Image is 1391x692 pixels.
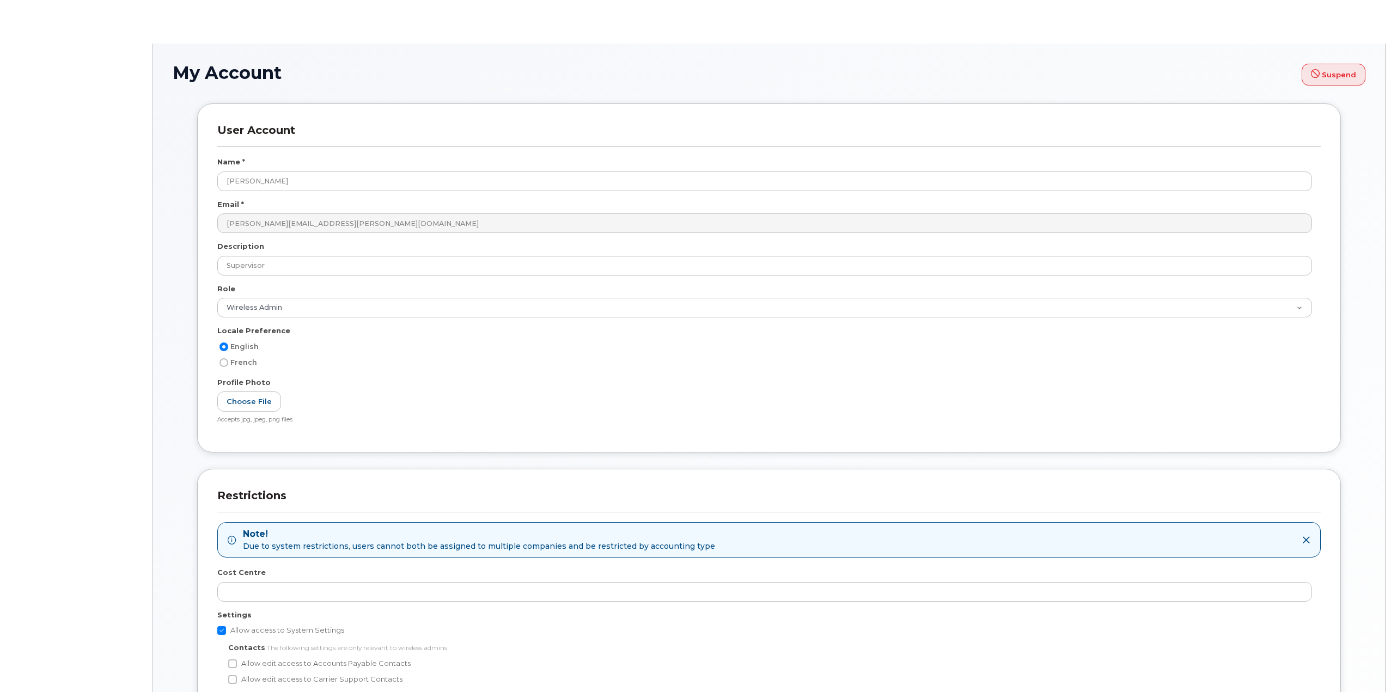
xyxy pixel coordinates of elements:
input: French [219,358,228,367]
input: Allow access to System Settings [217,626,226,635]
h3: User Account [217,124,1321,147]
label: Email * [217,199,244,210]
label: Settings [217,610,252,620]
span: Due to system restrictions, users cannot both be assigned to multiple companies and be restricted... [243,541,715,552]
div: Accepts jpg, jpeg, png files [217,416,1312,424]
h1: My Account [173,63,1365,85]
input: Allow edit access to Carrier Support Contacts [228,675,237,684]
label: Name * [217,157,245,167]
input: Allow edit access to Accounts Payable Contacts [228,659,237,668]
label: Allow edit access to Accounts Payable Contacts [228,657,411,670]
label: Profile Photo [217,377,271,388]
span: The following settings are only relevant to wireless admins [267,644,447,652]
label: Locale Preference [217,326,290,336]
label: Choose File [217,391,281,412]
span: English [230,342,259,351]
h3: Restrictions [217,489,1321,512]
strong: Note! [243,528,715,541]
label: Allow edit access to Carrier Support Contacts [228,673,402,686]
input: English [219,342,228,351]
label: Role [217,284,235,294]
label: Description [217,241,264,252]
label: Cost Centre [217,567,266,578]
button: Suspend [1302,64,1365,85]
span: French [230,358,257,366]
label: Allow access to System Settings [217,624,344,637]
label: Contacts [228,642,265,653]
